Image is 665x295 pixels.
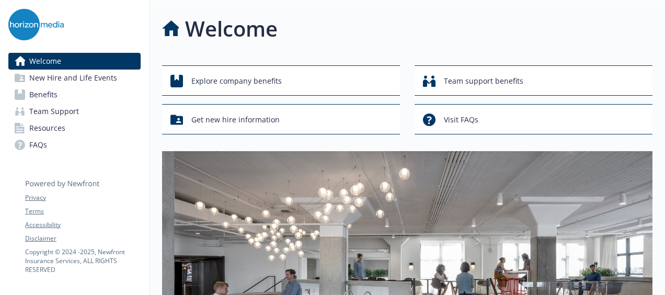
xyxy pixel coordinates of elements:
a: Team Support [8,103,141,120]
button: Get new hire information [162,104,400,134]
span: Team support benefits [444,71,523,91]
span: Get new hire information [191,110,280,130]
p: Copyright © 2024 - 2025 , Newfront Insurance Services, ALL RIGHTS RESERVED [25,247,140,274]
a: Welcome [8,53,141,70]
span: Team Support [29,103,79,120]
button: Explore company benefits [162,65,400,96]
a: FAQs [8,137,141,153]
a: Accessibility [25,220,140,230]
span: Benefits [29,86,58,103]
button: Team support benefits [415,65,652,96]
span: Resources [29,120,65,137]
span: Welcome [29,53,61,70]
a: Terms [25,207,140,216]
span: FAQs [29,137,47,153]
span: Explore company benefits [191,71,282,91]
span: New Hire and Life Events [29,70,117,86]
a: Privacy [25,193,140,202]
a: Resources [8,120,141,137]
a: Benefits [8,86,141,103]
a: New Hire and Life Events [8,70,141,86]
button: Visit FAQs [415,104,652,134]
a: Disclaimer [25,234,140,243]
h1: Welcome [185,13,278,44]
span: Visit FAQs [444,110,478,130]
